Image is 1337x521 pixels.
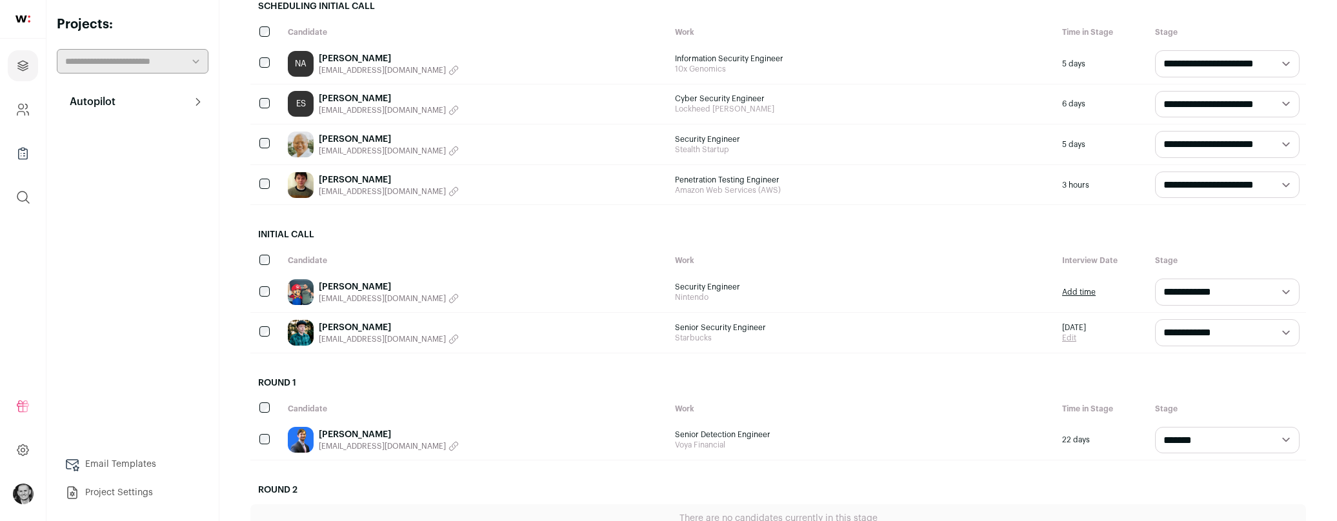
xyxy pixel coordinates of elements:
span: Starbucks [675,333,1049,343]
img: bfb2ca2dd67ab80a1f2b00e16267ddccfa1fe04e02c71cb40b605ceb1bf5f94f.jpg [288,320,314,346]
span: [EMAIL_ADDRESS][DOMAIN_NAME] [319,334,446,344]
span: Senior Detection Engineer [675,429,1049,440]
span: Nintendo [675,292,1049,302]
a: Project Settings [57,480,208,506]
div: Candidate [281,397,668,420]
span: Amazon Web Services (AWS) [675,185,1049,195]
a: Add time [1062,287,1096,297]
button: Open dropdown [13,484,34,504]
a: Company Lists [8,138,38,169]
div: Stage [1149,21,1306,44]
img: wellfound-shorthand-0d5821cbd27db2630d0214b213865d53afaa358527fdda9d0ea32b1df1b89c2c.svg [15,15,30,23]
div: Work [668,397,1056,420]
span: Information Security Engineer [675,54,1049,64]
span: Security Engineer [675,282,1049,292]
h2: Round 2 [250,476,1306,504]
button: [EMAIL_ADDRESS][DOMAIN_NAME] [319,441,459,451]
span: Cyber Security Engineer [675,93,1049,104]
a: Projects [8,50,38,81]
a: Email Templates [57,451,208,477]
div: Time in Stage [1056,397,1149,420]
a: [PERSON_NAME] [319,173,459,186]
a: [PERSON_NAME] [319,428,459,441]
a: ES [288,91,314,117]
h2: Initial Call [250,221,1306,249]
a: [PERSON_NAME] [319,280,459,293]
h2: Round 1 [250,369,1306,397]
span: [EMAIL_ADDRESS][DOMAIN_NAME] [319,105,446,115]
img: 1798315-medium_jpg [13,484,34,504]
button: [EMAIL_ADDRESS][DOMAIN_NAME] [319,146,459,156]
div: 3 hours [1056,165,1149,205]
span: [DATE] [1062,322,1086,333]
button: Autopilot [57,89,208,115]
span: Penetration Testing Engineer [675,175,1049,185]
button: [EMAIL_ADDRESS][DOMAIN_NAME] [319,334,459,344]
span: Senior Security Engineer [675,322,1049,333]
img: 1066b175d50e3768a1bd275923e1aa60a441e0495af38ea0fdf0dfdfc2095d35 [288,172,314,198]
div: 5 days [1056,44,1149,84]
div: Candidate [281,21,668,44]
span: Lockheed [PERSON_NAME] [675,104,1049,114]
a: [PERSON_NAME] [319,133,459,146]
span: 10x Genomics [675,64,1049,74]
div: Time in Stage [1056,21,1149,44]
div: Interview Date [1056,249,1149,272]
img: 564c8f7cb8ef1167a75c7313a10c8664c98ff65fca9d6de45dfdb464ced24cf0.jpg [288,132,314,157]
span: [EMAIL_ADDRESS][DOMAIN_NAME] [319,186,446,197]
div: 6 days [1056,84,1149,124]
img: dd9ef7d23383b5d57a68ab3e9cb69ab818e7877edd7bce5bf395ae3b57241118.jpg [288,279,314,305]
a: NA [288,51,314,77]
button: [EMAIL_ADDRESS][DOMAIN_NAME] [319,105,459,115]
span: Stealth Startup [675,144,1049,155]
div: Candidate [281,249,668,272]
div: 5 days [1056,124,1149,164]
span: [EMAIL_ADDRESS][DOMAIN_NAME] [319,441,446,451]
div: 22 days [1056,420,1149,460]
a: [PERSON_NAME] [319,92,459,105]
a: [PERSON_NAME] [319,52,459,65]
a: [PERSON_NAME] [319,321,459,334]
span: [EMAIL_ADDRESS][DOMAIN_NAME] [319,146,446,156]
a: Edit [1062,333,1086,343]
a: Company and ATS Settings [8,94,38,125]
span: [EMAIL_ADDRESS][DOMAIN_NAME] [319,293,446,304]
button: [EMAIL_ADDRESS][DOMAIN_NAME] [319,293,459,304]
span: Security Engineer [675,134,1049,144]
div: Work [668,21,1056,44]
button: [EMAIL_ADDRESS][DOMAIN_NAME] [319,65,459,75]
span: Voya Financial [675,440,1049,450]
span: [EMAIL_ADDRESS][DOMAIN_NAME] [319,65,446,75]
div: Work [668,249,1056,272]
p: Autopilot [62,94,116,110]
button: [EMAIL_ADDRESS][DOMAIN_NAME] [319,186,459,197]
div: Stage [1149,397,1306,420]
img: 097d1312bf30da75fb3597f1ebe36a00f830327b3aa5e9d0fba35f965dcf5a98 [288,427,314,453]
div: Stage [1149,249,1306,272]
h2: Projects: [57,15,208,34]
